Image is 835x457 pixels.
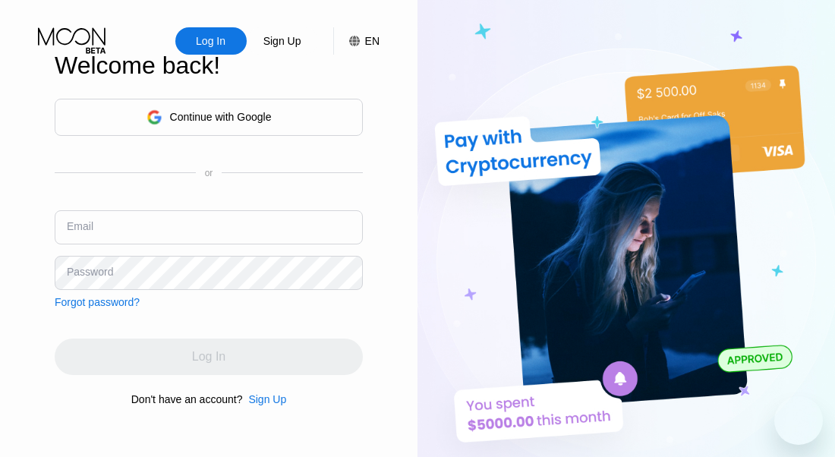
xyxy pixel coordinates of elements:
[248,393,286,405] div: Sign Up
[194,33,227,49] div: Log In
[55,296,140,308] div: Forgot password?
[333,27,380,55] div: EN
[205,168,213,178] div: or
[55,52,363,80] div: Welcome back!
[67,266,113,278] div: Password
[262,33,303,49] div: Sign Up
[55,99,363,136] div: Continue with Google
[242,393,286,405] div: Sign Up
[365,35,380,47] div: EN
[170,111,272,123] div: Continue with Google
[67,220,93,232] div: Email
[247,27,318,55] div: Sign Up
[175,27,247,55] div: Log In
[131,393,243,405] div: Don't have an account?
[774,396,823,445] iframe: 启动消息传送窗口的按钮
